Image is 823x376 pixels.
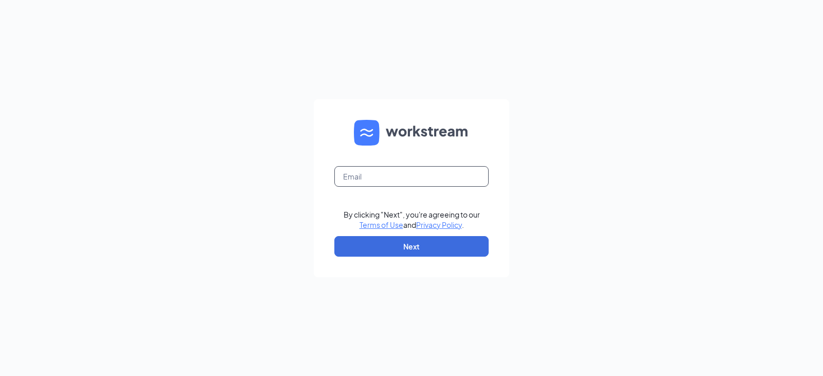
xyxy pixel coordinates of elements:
a: Privacy Policy [416,220,462,229]
input: Email [334,166,489,187]
div: By clicking "Next", you're agreeing to our and . [344,209,480,230]
img: WS logo and Workstream text [354,120,469,146]
a: Terms of Use [360,220,403,229]
button: Next [334,236,489,257]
